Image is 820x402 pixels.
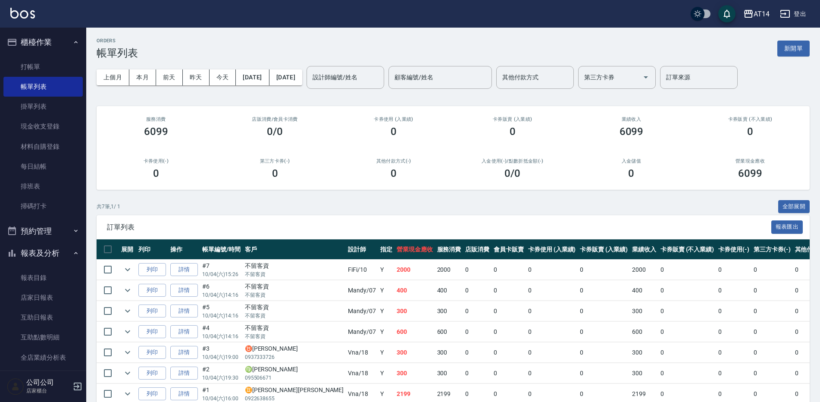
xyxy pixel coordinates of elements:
[578,260,630,280] td: 0
[491,239,526,260] th: 會員卡販賣
[491,280,526,301] td: 0
[97,69,129,85] button: 上個月
[435,363,463,383] td: 300
[491,322,526,342] td: 0
[97,47,138,59] h3: 帳單列表
[510,126,516,138] h3: 0
[170,263,198,276] a: 詳情
[138,263,166,276] button: 列印
[245,312,344,320] p: 不留客資
[630,239,658,260] th: 業績收入
[394,322,435,342] td: 600
[378,322,394,342] td: Y
[202,291,241,299] p: 10/04 (六) 14:16
[630,301,658,321] td: 300
[26,378,70,387] h5: 公司公司
[751,260,793,280] td: 0
[97,38,138,44] h2: ORDERS
[391,126,397,138] h3: 0
[226,116,324,122] h2: 店販消費 /會員卡消費
[716,301,751,321] td: 0
[578,322,630,342] td: 0
[272,167,278,179] h3: 0
[777,41,810,57] button: 新開單
[346,280,378,301] td: Mandy /07
[202,374,241,382] p: 10/04 (六) 19:30
[526,301,578,321] td: 0
[378,301,394,321] td: Y
[121,346,134,359] button: expand row
[121,325,134,338] button: expand row
[170,346,198,359] a: 詳情
[526,342,578,363] td: 0
[491,342,526,363] td: 0
[170,284,198,297] a: 詳情
[701,158,799,164] h2: 營業現金應收
[3,157,83,176] a: 每日結帳
[3,116,83,136] a: 現金收支登錄
[658,342,716,363] td: 0
[751,301,793,321] td: 0
[463,322,491,342] td: 0
[777,44,810,52] a: 新開單
[138,367,166,380] button: 列印
[751,342,793,363] td: 0
[245,291,344,299] p: 不留客資
[245,323,344,333] div: 不留客資
[138,387,166,401] button: 列印
[658,322,716,342] td: 0
[463,260,491,280] td: 0
[630,280,658,301] td: 400
[3,268,83,288] a: 報表目錄
[394,280,435,301] td: 400
[346,363,378,383] td: Vna /18
[245,374,344,382] p: 095506671
[3,57,83,77] a: 打帳單
[716,280,751,301] td: 0
[121,305,134,317] button: expand row
[740,5,773,23] button: AT14
[738,167,762,179] h3: 6099
[138,284,166,297] button: 列印
[463,116,562,122] h2: 卡券販賣 (入業績)
[3,308,83,327] a: 互助日報表
[658,301,716,321] td: 0
[344,158,443,164] h2: 其他付款方式(-)
[701,116,799,122] h2: 卡券販賣 (不入業績)
[435,322,463,342] td: 600
[344,116,443,122] h2: 卡券使用 (入業績)
[138,346,166,359] button: 列印
[245,270,344,278] p: 不留客資
[3,176,83,196] a: 排班表
[3,31,83,53] button: 櫃檯作業
[3,220,83,242] button: 預約管理
[97,203,120,210] p: 共 7 筆, 1 / 1
[435,342,463,363] td: 300
[628,167,634,179] h3: 0
[138,325,166,339] button: 列印
[200,280,243,301] td: #6
[630,260,658,280] td: 2000
[245,282,344,291] div: 不留客資
[504,167,520,179] h3: 0 /0
[491,260,526,280] td: 0
[121,263,134,276] button: expand row
[751,239,793,260] th: 第三方卡券(-)
[630,363,658,383] td: 300
[170,305,198,318] a: 詳情
[156,69,183,85] button: 前天
[3,196,83,216] a: 掃碼打卡
[435,239,463,260] th: 服務消費
[658,260,716,280] td: 0
[136,239,168,260] th: 列印
[578,363,630,383] td: 0
[121,367,134,380] button: expand row
[107,223,771,232] span: 訂單列表
[771,223,803,231] a: 報表匯出
[183,69,210,85] button: 昨天
[778,200,810,214] button: 全部展開
[658,239,716,260] th: 卡券販賣 (不入業績)
[378,260,394,280] td: Y
[245,386,344,395] div: ♊[PERSON_NAME][PERSON_NAME]
[463,239,491,260] th: 店販消費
